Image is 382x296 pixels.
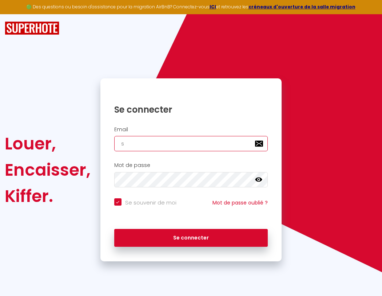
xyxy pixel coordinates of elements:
[5,157,91,183] div: Encaisser,
[114,229,268,247] button: Se connecter
[5,183,91,209] div: Kiffer.
[210,4,216,10] a: ICI
[6,3,28,25] button: Ouvrir le widget de chat LiveChat
[114,104,268,115] h1: Se connecter
[248,4,355,10] a: créneaux d'ouverture de la salle migration
[114,136,268,151] input: Ton Email
[5,131,91,157] div: Louer,
[114,126,268,133] h2: Email
[212,199,268,206] a: Mot de passe oublié ?
[5,22,59,35] img: SuperHote logo
[114,162,268,168] h2: Mot de passe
